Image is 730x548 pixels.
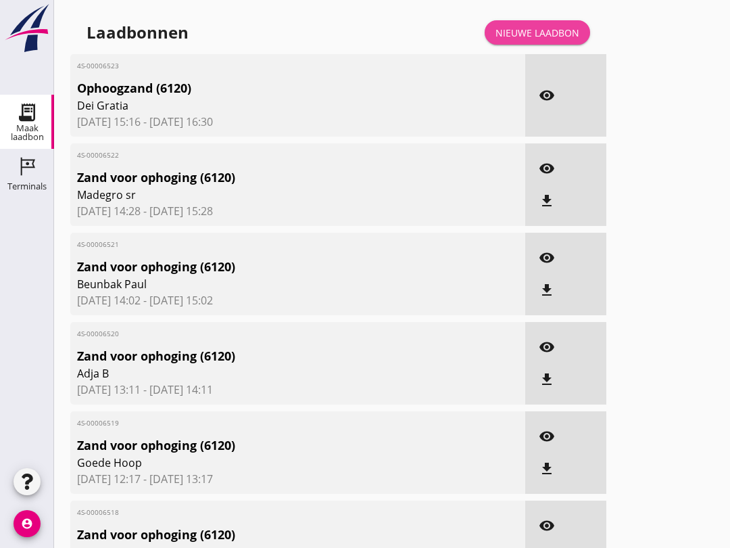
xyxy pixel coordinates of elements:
[77,168,445,187] span: Zand voor ophoging (6120)
[495,26,579,40] div: Nieuwe laadbon
[7,182,47,191] div: Terminals
[77,507,445,518] span: 4S-00006518
[77,382,518,398] span: [DATE] 13:11 - [DATE] 14:11
[77,258,445,276] span: Zand voor ophoging (6120)
[77,150,445,160] span: 4S-00006522
[77,292,518,309] span: [DATE] 14:02 - [DATE] 15:02
[77,526,445,544] span: Zand voor ophoging (6120)
[539,518,555,534] i: visibility
[77,365,445,382] span: Adja B
[539,193,555,209] i: file_download
[77,61,445,71] span: 4S-00006523
[539,87,555,104] i: visibility
[14,510,41,537] i: account_circle
[77,203,518,219] span: [DATE] 14:28 - [DATE] 15:28
[77,455,445,471] span: Goede Hoop
[539,250,555,266] i: visibility
[77,97,445,114] span: Dei Gratia
[77,187,445,203] span: Madegro sr
[77,276,445,292] span: Beunbak Paul
[77,114,518,130] span: [DATE] 15:16 - [DATE] 16:30
[539,428,555,444] i: visibility
[77,239,445,250] span: 4S-00006521
[77,418,445,428] span: 4S-00006519
[539,371,555,388] i: file_download
[77,471,518,487] span: [DATE] 12:17 - [DATE] 13:17
[539,282,555,298] i: file_download
[77,329,445,339] span: 4S-00006520
[77,347,445,365] span: Zand voor ophoging (6120)
[87,22,189,43] div: Laadbonnen
[539,160,555,177] i: visibility
[77,436,445,455] span: Zand voor ophoging (6120)
[539,339,555,355] i: visibility
[485,20,590,45] a: Nieuwe laadbon
[77,79,445,97] span: Ophoogzand (6120)
[539,461,555,477] i: file_download
[3,3,51,53] img: logo-small.a267ee39.svg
